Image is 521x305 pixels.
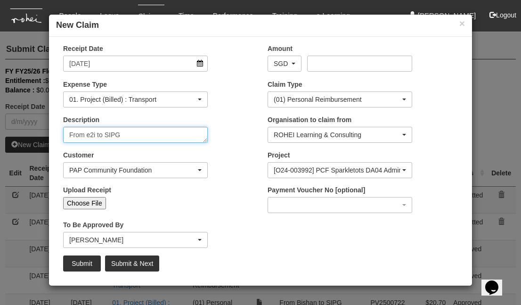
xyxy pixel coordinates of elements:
[63,150,94,160] label: Customer
[268,150,290,160] label: Project
[274,59,290,68] div: SGD
[274,130,400,140] div: ROHEI Learning & Consulting
[63,162,208,178] button: PAP Community Foundation
[63,115,99,124] label: Description
[63,232,208,248] button: Denise Tan
[268,115,351,124] label: Organisation to claim from
[268,80,302,89] label: Claim Type
[268,91,412,107] button: (01) Personal Reimbursement
[63,256,101,272] input: Submit
[268,56,301,72] button: SGD
[459,18,465,28] button: ×
[268,44,293,53] label: Amount
[69,95,196,104] div: 01. Project (Billed) : Transport
[63,197,106,209] input: Choose File
[274,95,400,104] div: (01) Personal Reimbursement
[63,80,107,89] label: Expense Type
[63,91,208,107] button: 01. Project (Billed) : Transport
[63,185,111,195] label: Upload Receipt
[69,165,196,175] div: PAP Community Foundation
[268,127,412,143] button: ROHEI Learning & Consulting
[268,162,412,178] button: [O24-003992] PCF Sparkletots DA04 Admin Staff Programme Sep 2025
[274,165,400,175] div: [O24-003992] PCF Sparkletots DA04 Admin Staff Programme [DATE]
[481,267,512,296] iframe: chat widget
[63,56,208,72] input: d/m/yyyy
[69,235,196,245] div: [PERSON_NAME]
[268,185,365,195] label: Payment Voucher No [optional]
[63,220,123,230] label: To Be Approved By
[63,44,103,53] label: Receipt Date
[105,256,159,272] input: Submit & Next
[56,20,99,30] b: New Claim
